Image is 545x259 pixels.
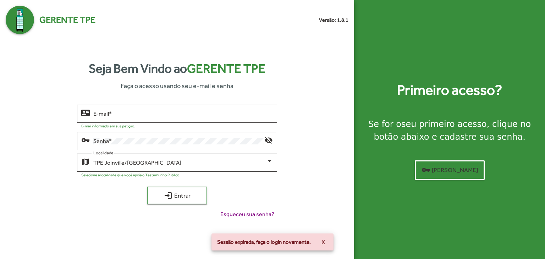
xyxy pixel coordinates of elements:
strong: seu primeiro acesso [401,119,487,129]
mat-icon: map [81,157,90,166]
span: Sessão expirada, faça o login novamente. [217,238,311,246]
span: Gerente TPE [39,13,95,27]
button: Entrar [147,187,207,204]
span: X [321,236,325,248]
div: Se for o , clique no botão abaixo e cadastre sua senha. [363,118,536,143]
span: Faça o acesso usando seu e-mail e senha [121,81,233,90]
span: Entrar [153,189,201,202]
mat-icon: vpn_key [81,136,90,144]
button: [PERSON_NAME] [415,160,485,180]
strong: Primeiro acesso? [397,79,502,101]
button: X [316,236,331,248]
span: Gerente TPE [187,61,265,76]
span: Esqueceu sua senha? [220,210,274,219]
img: Logo Gerente [6,6,34,34]
span: [PERSON_NAME] [422,164,478,176]
mat-icon: vpn_key [422,166,430,174]
small: Versão: 1.8.1 [319,16,348,24]
mat-hint: E-mail informado em sua petição. [81,124,135,128]
mat-icon: login [164,191,172,200]
mat-icon: contact_mail [81,108,90,117]
span: TPE Joinville/[GEOGRAPHIC_DATA] [93,159,181,166]
mat-hint: Selecione a localidade que você apoia o Testemunho Público. [81,173,180,177]
strong: Seja Bem Vindo ao [89,59,265,78]
mat-icon: visibility_off [264,136,273,144]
